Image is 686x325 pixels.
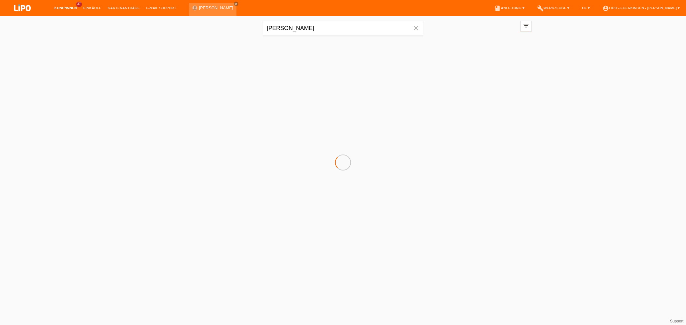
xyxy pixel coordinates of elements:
a: account_circleLIPO - Egerkingen - [PERSON_NAME] ▾ [599,6,683,10]
i: account_circle [602,5,609,12]
a: DE ▾ [579,6,593,10]
i: filter_list [522,22,530,29]
a: E-Mail Support [143,6,179,10]
i: build [537,5,544,12]
a: [PERSON_NAME] [199,5,233,10]
i: book [494,5,501,12]
a: buildWerkzeuge ▾ [534,6,573,10]
span: 37 [76,2,82,7]
a: LIPO pay [6,13,38,18]
a: Kartenanträge [105,6,143,10]
i: close [235,2,238,5]
a: Support [670,319,683,323]
a: close [234,2,238,6]
i: close [412,24,420,32]
a: bookAnleitung ▾ [491,6,527,10]
a: Kund*innen [51,6,80,10]
a: Einkäufe [80,6,104,10]
input: Suche... [263,21,423,36]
